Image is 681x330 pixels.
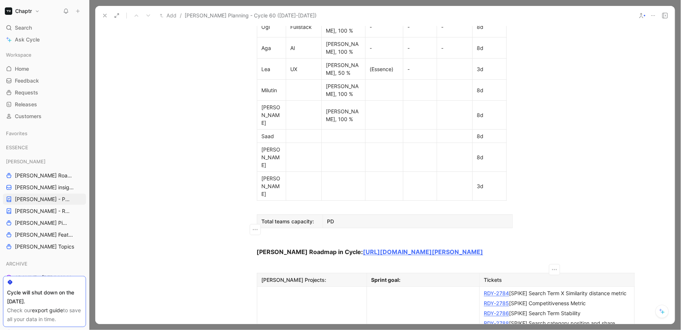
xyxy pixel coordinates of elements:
button: Add [158,11,178,20]
div: [SPIKE] Search Term X Similarity distance metric [484,289,630,297]
div: 8d [477,132,502,140]
a: [URL][DOMAIN_NAME][PERSON_NAME] [363,248,483,256]
h1: Chaptr [15,8,32,14]
a: [PERSON_NAME] Features [3,229,86,240]
span: Customers [15,113,42,120]
div: - [408,23,432,31]
a: ARCHIVE - [PERSON_NAME] Pipeline [3,272,86,283]
div: Tickets [484,276,630,284]
div: [PERSON_NAME], 100 % [326,40,361,56]
span: [PERSON_NAME] Topics [15,243,74,250]
div: ESSENCE [3,142,86,155]
div: - [370,23,399,31]
a: [PERSON_NAME] Topics [3,241,86,252]
span: Favorites [6,130,27,137]
span: [PERSON_NAME] Planning - Cycle 60 ([DATE]-[DATE]) [185,11,317,20]
div: [PERSON_NAME], 100 % [326,82,361,98]
div: 8d [477,44,502,52]
div: ARCHIVEARCHIVE - [PERSON_NAME] PipelineARCHIVE - Noa Pipeline [3,258,86,295]
div: - [370,44,399,52]
strong: [PERSON_NAME] Roadmap in Cycle: [257,248,363,256]
a: [PERSON_NAME] Roadmap - open items [3,170,86,181]
div: [PERSON_NAME] [3,156,86,167]
div: [PERSON_NAME], 100 % [326,19,361,34]
div: [PERSON_NAME][PERSON_NAME] Roadmap - open items[PERSON_NAME] insights[PERSON_NAME] - PLANNINGS[PE... [3,156,86,252]
span: [PERSON_NAME] [6,158,46,165]
div: [PERSON_NAME], 50 % [326,61,361,77]
a: [PERSON_NAME] Pipeline [3,217,86,229]
span: ARCHIVE - [PERSON_NAME] Pipeline [15,274,78,281]
span: Releases [15,101,37,108]
div: [PERSON_NAME] [262,174,281,198]
img: Chaptr [5,7,12,15]
div: [PERSON_NAME] Projects: [262,276,362,284]
a: [PERSON_NAME] insights [3,182,86,193]
div: ARCHIVE [3,258,86,269]
span: Workspace [6,51,32,59]
span: Home [15,65,29,73]
a: [PERSON_NAME] - REFINEMENTS [3,206,86,217]
span: / [180,11,182,20]
div: [SPIKE] Search Term Stability [484,309,630,317]
div: Cycle will shut down on the [DATE]. [7,288,82,306]
div: [PERSON_NAME] [262,103,281,127]
a: RDY-2785 [484,300,509,306]
div: - [408,65,432,73]
div: - [408,44,432,52]
span: Feedback [15,77,39,84]
div: Milutin [262,86,281,94]
div: - [442,44,468,52]
a: Releases [3,99,86,110]
a: Feedback [3,75,86,86]
span: [PERSON_NAME] - PLANNINGS [15,196,71,203]
span: [PERSON_NAME] Features [15,231,76,239]
div: Aga [262,44,281,52]
div: Total teams capacity: [262,217,318,225]
div: Search [3,22,86,33]
span: Requests [15,89,38,96]
div: 3d [477,65,502,73]
span: [PERSON_NAME] Roadmap - open items [15,172,73,179]
div: 8d [477,23,502,31]
div: Workspace [3,49,86,60]
div: [SPIKE] Competitiveness Metric [484,299,630,307]
div: ESSENCE [3,142,86,153]
span: ARCHIVE [6,260,27,267]
span: [PERSON_NAME] Pipeline [15,219,69,227]
div: [PERSON_NAME] [262,146,281,169]
a: RDY-2786 [484,310,509,316]
a: export guide [32,307,63,313]
div: Fullstack [291,23,317,31]
div: Saad [262,132,281,140]
a: Home [3,63,86,74]
span: [PERSON_NAME] insights [15,184,76,191]
div: [PERSON_NAME], 100 % [326,107,361,123]
a: Requests [3,87,86,98]
div: 3d [477,182,502,190]
span: Ask Cycle [15,35,40,44]
div: Lea [262,65,281,73]
div: 8d [477,153,502,161]
strong: Sprint goal: [371,277,401,283]
span: ESSENCE [6,144,28,151]
div: 8d [477,86,502,94]
div: 8d [477,111,502,119]
div: AI [291,44,317,52]
a: Ask Cycle [3,34,86,45]
a: [PERSON_NAME] - PLANNINGS [3,194,86,205]
div: (Essence) [370,65,399,73]
a: Customers [3,111,86,122]
div: UX [291,65,317,73]
span: [PERSON_NAME] - REFINEMENTS [15,207,72,215]
div: Favorites [3,128,86,139]
div: PD [327,217,508,225]
div: - [442,23,468,31]
a: RDY-2788 [484,320,509,326]
div: Check our to save all your data in time. [7,306,82,324]
span: Search [15,23,32,32]
div: Ogi [262,23,281,31]
button: ChaptrChaptr [3,6,42,16]
a: RDY-2784 [484,290,509,296]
